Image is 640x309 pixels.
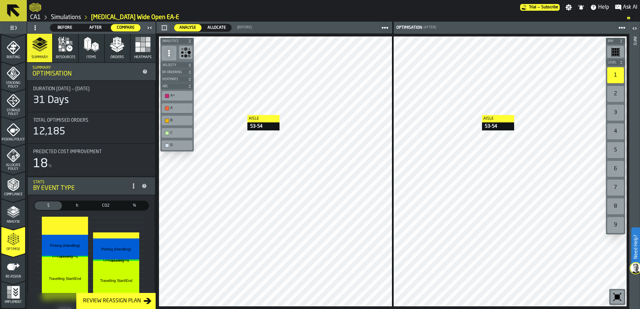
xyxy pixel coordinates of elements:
[607,142,624,158] div: 5
[607,67,624,83] div: 1
[83,25,108,31] span: After
[607,161,624,177] div: 6
[237,25,252,30] span: (Before)
[32,70,140,78] div: Optimisation
[606,122,625,141] div: button-toolbar-undefined
[134,55,152,60] span: Heatmaps
[33,185,128,192] div: By event type
[1,90,25,116] li: menu Storage Policy
[598,3,609,11] span: Help
[1,56,25,59] span: Routing
[1,247,25,251] span: Optimise
[1,117,25,144] li: menu Picking Policy
[163,105,191,112] div: A
[160,38,194,44] button: button-
[607,39,618,43] span: Bay
[623,3,637,11] span: Ask AI
[63,201,91,210] div: thumb
[606,216,625,234] div: button-toolbar-undefined
[51,14,81,21] a: link-to-/wh/i/76e2a128-1b54-4d66-80d4-05ae4c277723
[170,106,190,110] div: A
[160,90,194,102] div: button-toolbar-undefined
[177,25,199,31] span: Analyse
[606,44,625,59] div: button-toolbar-undefined
[29,13,637,21] nav: Breadcrumb
[1,193,25,196] span: Compliance
[202,24,231,31] div: thumb
[529,5,536,10] span: Trial
[111,24,141,31] div: thumb
[93,203,118,209] span: CO2
[520,4,560,11] a: link-to-/wh/i/76e2a128-1b54-4d66-80d4-05ae4c277723/pricing/
[160,292,198,305] a: logo-header
[33,180,128,185] div: Stats
[163,117,191,124] div: B
[161,85,186,88] span: ABC
[76,293,156,309] button: button-Review Reassign Plan
[1,172,25,199] li: menu Compliance
[174,24,202,32] label: button-switch-multi-Analyse
[29,1,41,13] a: logo-header
[482,115,514,122] label: Aisle
[575,4,587,11] label: button-toggle-Notifications
[606,178,625,197] div: button-toolbar-undefined
[80,24,111,32] label: button-switch-multi-After
[1,81,25,89] span: Stacking Policy
[1,62,25,89] li: menu Stacking Policy
[174,24,202,31] div: thumb
[1,164,25,171] span: Allocate Policy
[92,201,119,210] div: thumb
[606,66,625,85] div: button-toolbar-undefined
[606,103,625,122] div: button-toolbar-undefined
[34,201,62,210] div: thumb
[607,180,624,196] div: 7
[609,289,625,305] div: button-toolbar-undefined
[170,131,190,135] div: C
[53,25,77,31] span: Before
[91,14,179,21] a: link-to-/wh/i/76e2a128-1b54-4d66-80d4-05ae4c277723/simulations/8af29de0-e6f6-4181-8b28-aef0556f100a
[632,228,639,266] label: Need Help?
[1,275,25,279] span: Re-assign
[1,35,25,62] li: menu Routing
[163,92,191,99] div: A+
[606,197,625,216] div: button-toolbar-undefined
[1,23,25,32] label: button-toggle-Toggle Full Menu
[159,24,170,32] button: button-
[160,139,194,151] div: button-toolbar-undefined
[122,203,147,209] span: %
[520,4,560,11] div: Menu Subscription
[49,164,52,169] span: %
[180,47,191,58] svg: Show Congestion
[160,114,194,127] div: button-toolbar-undefined
[606,85,625,103] div: button-toolbar-undefined
[33,118,150,123] div: Title
[160,102,194,114] div: button-toolbar-undefined
[202,24,232,32] label: button-switch-multi-Allocate
[120,201,149,211] label: button-switch-multi-Share
[80,297,144,305] div: Review Reassign Plan
[1,7,25,34] li: menu Agents
[30,14,41,21] a: link-to-/wh/i/76e2a128-1b54-4d66-80d4-05ae4c277723
[50,24,80,32] label: button-switch-multi-Before
[1,199,25,226] li: menu Analyse
[33,149,150,154] div: Title
[541,5,558,10] span: Subscribe
[33,86,150,92] div: Title
[607,86,624,102] div: 2
[32,66,140,70] div: Summary
[607,61,618,65] span: Level
[1,300,25,304] span: Implement
[160,83,194,90] button: button-
[612,3,640,11] label: button-toggle-Ask AI
[160,76,194,83] button: button-
[607,123,624,139] div: 4
[606,38,625,44] button: button-
[170,118,190,123] div: B
[36,203,61,209] span: $
[1,144,25,171] li: menu Allocate Policy
[161,78,186,81] span: Heatmaps
[31,55,48,60] span: Summary
[629,22,640,309] header: Info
